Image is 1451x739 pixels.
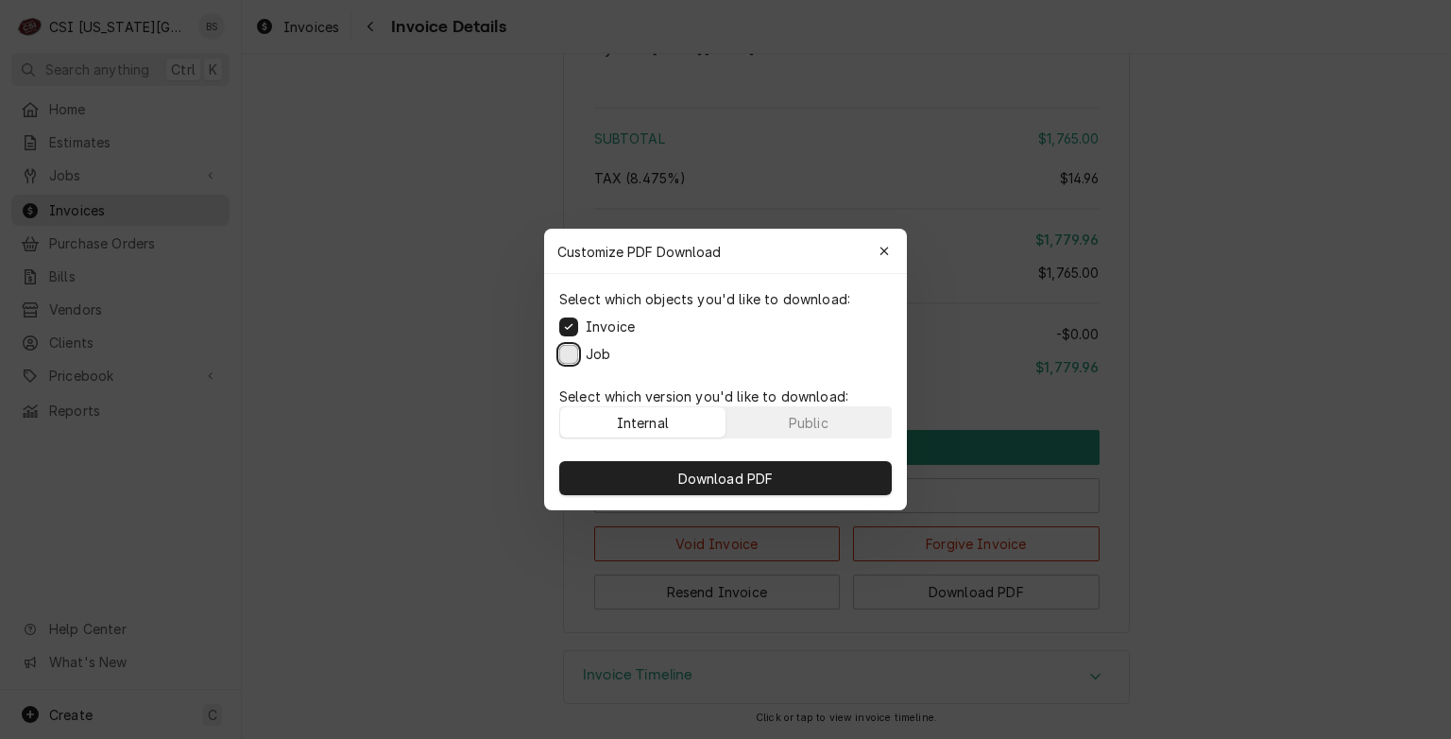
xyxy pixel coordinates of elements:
[674,469,777,489] span: Download PDF
[559,387,892,406] p: Select which version you'd like to download:
[586,317,635,336] label: Invoice
[559,289,850,309] p: Select which objects you'd like to download:
[586,344,610,364] label: Job
[544,229,907,274] div: Customize PDF Download
[559,461,892,495] button: Download PDF
[617,413,669,433] div: Internal
[789,413,828,433] div: Public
